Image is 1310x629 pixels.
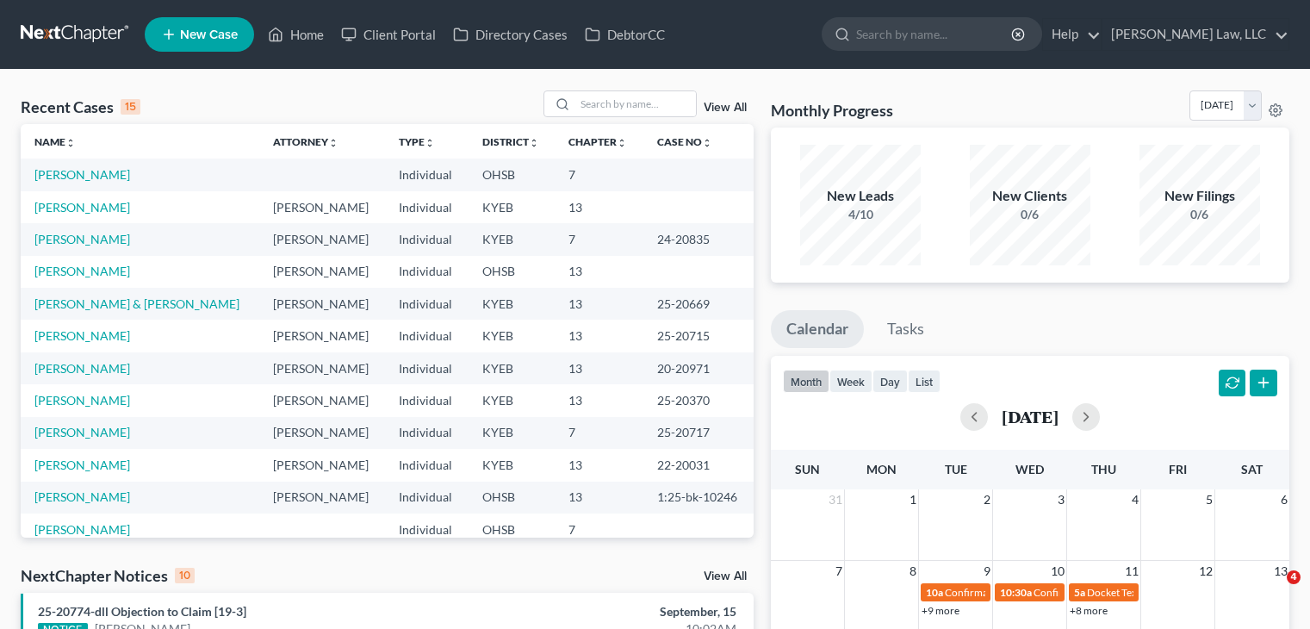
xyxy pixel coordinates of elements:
span: Sun [795,462,820,476]
td: KYEB [469,223,555,255]
a: Chapterunfold_more [568,135,627,148]
td: [PERSON_NAME] [259,191,386,223]
iframe: Intercom live chat [1251,570,1293,612]
a: 25-20774-dll Objection to Claim [19-3] [38,604,246,619]
td: Individual [385,384,468,416]
span: 5 [1204,489,1214,510]
span: 11 [1123,561,1140,582]
span: 10:30a [1000,586,1032,599]
td: 13 [555,352,643,384]
span: Sat [1241,462,1263,476]
i: unfold_more [617,138,627,148]
td: 7 [555,159,643,190]
a: Nameunfold_more [34,135,76,148]
a: Home [259,19,332,50]
a: [PERSON_NAME] [34,489,130,504]
a: View All [704,102,747,114]
span: 4 [1287,570,1301,584]
div: Recent Cases [21,97,140,117]
div: New Leads [800,186,921,206]
i: unfold_more [65,138,76,148]
td: OHSB [469,256,555,288]
td: Individual [385,449,468,481]
td: 13 [555,384,643,416]
td: [PERSON_NAME] [259,352,386,384]
td: KYEB [469,417,555,449]
td: 24-20835 [643,223,754,255]
span: Tue [945,462,967,476]
div: 10 [175,568,195,583]
a: [PERSON_NAME] [34,200,130,215]
td: 13 [555,482,643,514]
span: 5a [1074,586,1085,599]
span: 4 [1130,489,1140,510]
a: +9 more [922,604,959,617]
td: KYEB [469,191,555,223]
span: 2 [982,489,992,510]
span: Confirmation hearing for [PERSON_NAME] [945,586,1140,599]
td: 1:25-bk-10246 [643,482,754,514]
td: 22-20031 [643,449,754,481]
div: NextChapter Notices [21,565,195,586]
div: 4/10 [800,206,921,223]
td: KYEB [469,352,555,384]
span: 7 [834,561,844,582]
td: Individual [385,159,468,190]
td: OHSB [469,514,555,545]
span: Fri [1169,462,1187,476]
td: Individual [385,352,468,384]
td: Individual [385,223,468,255]
td: [PERSON_NAME] [259,256,386,288]
a: +8 more [1070,604,1108,617]
div: New Filings [1139,186,1260,206]
td: 13 [555,288,643,320]
span: 10 [1049,561,1066,582]
td: [PERSON_NAME] [259,223,386,255]
span: Thu [1091,462,1116,476]
i: unfold_more [702,138,712,148]
div: New Clients [970,186,1090,206]
a: [PERSON_NAME] [34,264,130,278]
i: unfold_more [425,138,435,148]
i: unfold_more [328,138,338,148]
span: 8 [908,561,918,582]
td: Individual [385,256,468,288]
a: DebtorCC [576,19,674,50]
td: KYEB [469,288,555,320]
td: 7 [555,417,643,449]
a: View All [704,570,747,582]
td: [PERSON_NAME] [259,320,386,352]
td: Individual [385,288,468,320]
td: KYEB [469,384,555,416]
span: New Case [180,28,238,41]
a: [PERSON_NAME] [34,458,130,472]
i: unfold_more [529,138,539,148]
span: 12 [1197,561,1214,582]
td: KYEB [469,320,555,352]
button: month [783,370,829,393]
a: Tasks [872,310,940,348]
input: Search by name... [575,91,696,116]
div: 0/6 [1139,206,1260,223]
a: Directory Cases [444,19,576,50]
a: Case Nounfold_more [657,135,712,148]
td: [PERSON_NAME] [259,449,386,481]
span: Wed [1015,462,1044,476]
h2: [DATE] [1002,408,1059,426]
td: 7 [555,223,643,255]
span: 10a [926,586,943,599]
button: day [872,370,908,393]
a: [PERSON_NAME] [34,361,130,376]
a: Attorneyunfold_more [273,135,338,148]
td: Individual [385,514,468,545]
td: Individual [385,482,468,514]
a: Calendar [771,310,864,348]
span: 13 [1272,561,1289,582]
td: Individual [385,320,468,352]
td: 20-20971 [643,352,754,384]
span: 6 [1279,489,1289,510]
h3: Monthly Progress [771,100,893,121]
a: Help [1043,19,1101,50]
td: [PERSON_NAME] [259,482,386,514]
span: 1 [908,489,918,510]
